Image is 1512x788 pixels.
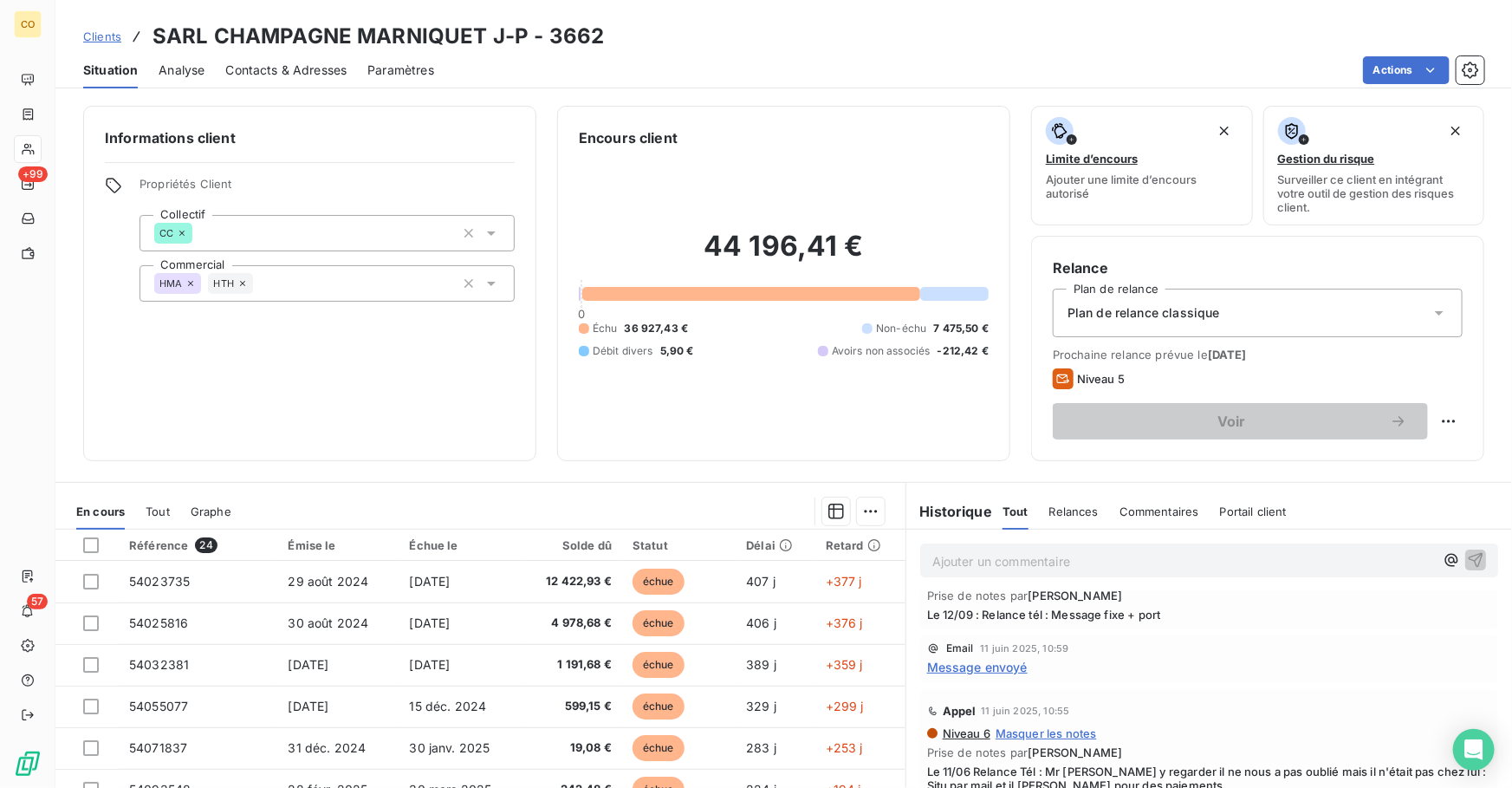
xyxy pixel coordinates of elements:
span: 1 191,68 € [531,656,612,674]
span: Message envoyé [927,658,1028,676]
span: Prise de notes par [927,589,1491,602]
button: Limite d’encoursAjouter une limite d’encours autorisé [1031,106,1253,225]
div: Open Intercom Messenger [1453,729,1495,771]
span: 57 [27,594,48,609]
span: Débit divers [593,343,653,359]
span: +253 j [826,740,863,755]
span: [DATE] [1208,348,1247,361]
button: Gestion du risqueSurveiller ce client en intégrant votre outil de gestion des risques client. [1263,106,1485,225]
span: HMA [159,278,182,289]
span: Contacts & Adresses [225,62,347,79]
span: échue [633,694,685,720]
span: +377 j [826,574,862,589]
div: Référence [129,537,267,553]
span: +99 [18,166,48,182]
span: +376 j [826,615,863,630]
span: [DATE] [288,657,328,672]
span: 11 juin 2025, 10:55 [981,706,1069,716]
span: Gestion du risque [1278,152,1375,166]
span: Relances [1049,505,1099,518]
span: Portail client [1220,505,1287,518]
span: 11 juin 2025, 10:59 [980,643,1068,654]
span: 54071837 [129,740,187,755]
span: 30 janv. 2025 [409,740,490,755]
span: 24 [195,537,217,553]
div: Statut [633,538,725,552]
span: échue [633,652,685,678]
a: Clients [83,28,121,45]
span: 283 j [746,740,776,755]
span: Tout [1003,505,1029,518]
span: Limite d’encours [1046,152,1138,166]
span: 29 août 2024 [288,574,368,589]
span: 406 j [746,615,776,630]
span: Non-échu [876,321,926,336]
span: 599,15 € [531,698,612,715]
span: 30 août 2024 [288,615,368,630]
input: Ajouter une valeur [253,276,267,291]
h6: Historique [906,501,993,522]
div: Échue le [409,538,509,552]
span: échue [633,569,685,595]
span: [DATE] [409,657,450,672]
span: 407 j [746,574,775,589]
span: 389 j [746,657,776,672]
span: 19,08 € [531,739,612,757]
span: 54023735 [129,574,190,589]
span: Propriétés Client [140,177,515,201]
h3: SARL CHAMPAGNE MARNIQUET J-P - 3662 [152,21,604,52]
span: échue [633,735,685,761]
span: 54032381 [129,657,189,672]
span: 36 927,43 € [625,321,689,336]
h6: Informations client [105,127,515,148]
span: En cours [76,505,125,518]
span: -212,42 € [938,343,989,359]
h6: Encours client [579,127,678,148]
span: Niveau 5 [1077,372,1125,386]
span: 4 978,68 € [531,615,612,632]
span: HTH [213,278,233,289]
div: Solde dû [531,538,612,552]
span: Commentaires [1119,505,1199,518]
div: Émise le [288,538,388,552]
span: Graphe [191,505,231,518]
span: échue [633,610,685,636]
span: +359 j [826,657,863,672]
span: CC [159,228,173,238]
div: CO [14,10,42,38]
span: Plan de relance classique [1067,304,1220,322]
img: Logo LeanPay [14,750,42,778]
h6: Relance [1053,257,1463,278]
button: Voir [1053,403,1428,440]
span: Le 12/09 : Relance tél : Message fixe + port [927,608,1491,622]
span: [DATE] [409,615,450,630]
span: Situation [83,62,138,79]
span: Voir [1074,414,1390,428]
span: 7 475,50 € [934,321,990,336]
span: 54025816 [129,615,188,630]
span: Échu [593,321,618,336]
span: 54055077 [129,699,188,713]
span: 5,90 € [660,343,694,359]
span: Tout [146,505,170,518]
span: +299 j [826,699,864,713]
span: Paramètres [367,62,434,79]
span: Email [946,643,974,654]
span: Clients [83,29,121,43]
div: Retard [826,538,895,552]
span: [PERSON_NAME] [1028,589,1122,602]
span: 329 j [746,699,776,713]
input: Ajouter une valeur [192,225,206,241]
span: Avoirs non associés [832,343,931,359]
span: Masquer les notes [996,726,1097,740]
button: Actions [1363,56,1450,84]
span: 0 [578,307,585,321]
span: [PERSON_NAME] [1028,746,1122,759]
span: Prise de notes par [927,746,1491,759]
span: 31 déc. 2024 [288,740,366,755]
span: 15 déc. 2024 [409,699,486,713]
span: Analyse [159,62,204,79]
span: Appel [943,704,977,718]
span: Ajouter une limite d’encours autorisé [1046,173,1238,200]
div: Délai [746,538,805,552]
